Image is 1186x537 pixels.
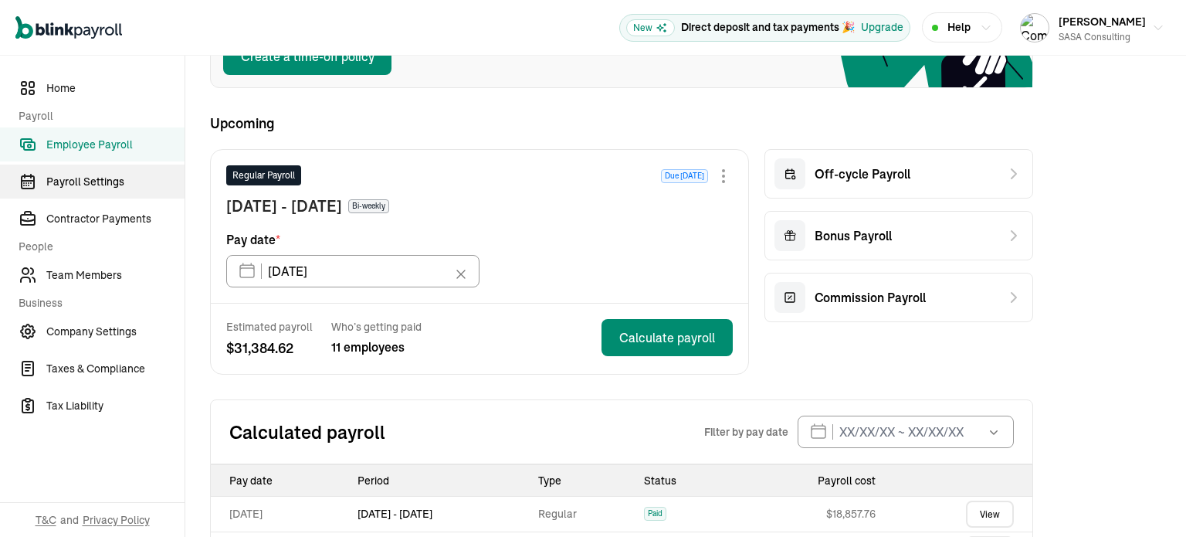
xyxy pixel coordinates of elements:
span: Privacy Policy [83,512,150,528]
h2: Calculated payroll [229,420,704,444]
span: Estimated payroll [226,319,313,335]
span: Bonus Payroll [815,226,892,245]
span: Commission Payroll [815,288,926,307]
span: 11 employees [331,338,422,356]
th: Period [351,465,532,496]
span: Taxes & Compliance [46,361,185,377]
span: People [19,239,175,255]
th: Status [638,465,737,496]
span: T&C [36,512,56,528]
span: Who’s getting paid [331,319,422,335]
th: Type [532,465,638,496]
span: Help [947,19,971,36]
span: New [626,19,675,36]
span: Employee Payroll [46,137,185,153]
span: Business [19,295,175,311]
td: [DATE] - [DATE] [351,496,532,532]
span: Team Members [46,267,185,284]
button: Create a time-off policy [223,38,391,75]
span: Paid [644,507,666,521]
span: Pay date [226,230,280,249]
span: Regular Payroll [232,168,295,182]
td: [DATE] [211,496,351,532]
button: Help [922,12,1002,42]
span: Upcoming [210,113,1033,134]
button: Company logo[PERSON_NAME]SASA Consulting [1014,8,1171,47]
input: XX/XX/XX ~ XX/XX/XX [798,416,1014,448]
iframe: Chat Widget [840,25,1186,537]
p: Direct deposit and tax payments 🎉 [681,19,855,36]
button: Calculate payroll [601,319,733,356]
span: Bi-weekly [348,199,389,213]
nav: Global [15,5,122,50]
span: Payroll Settings [46,174,185,190]
input: XX/XX/XX [226,255,479,287]
span: $ 18,857.76 [826,507,876,521]
th: Payroll cost [737,465,882,496]
span: Off-cycle Payroll [815,165,910,183]
span: Filter by pay date [704,424,788,440]
th: Pay date [211,465,351,496]
span: [DATE] - [DATE] [226,195,342,218]
img: Company logo [1021,14,1049,42]
span: [PERSON_NAME] [1059,15,1146,29]
button: Upgrade [861,19,903,36]
td: Regular [532,496,638,532]
span: Due [DATE] [661,169,708,183]
span: Home [46,80,185,97]
span: $ 31,384.62 [226,338,313,359]
span: Contractor Payments [46,211,185,227]
span: Tax Liability [46,398,185,414]
span: Company Settings [46,324,185,340]
span: Payroll [19,108,175,124]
